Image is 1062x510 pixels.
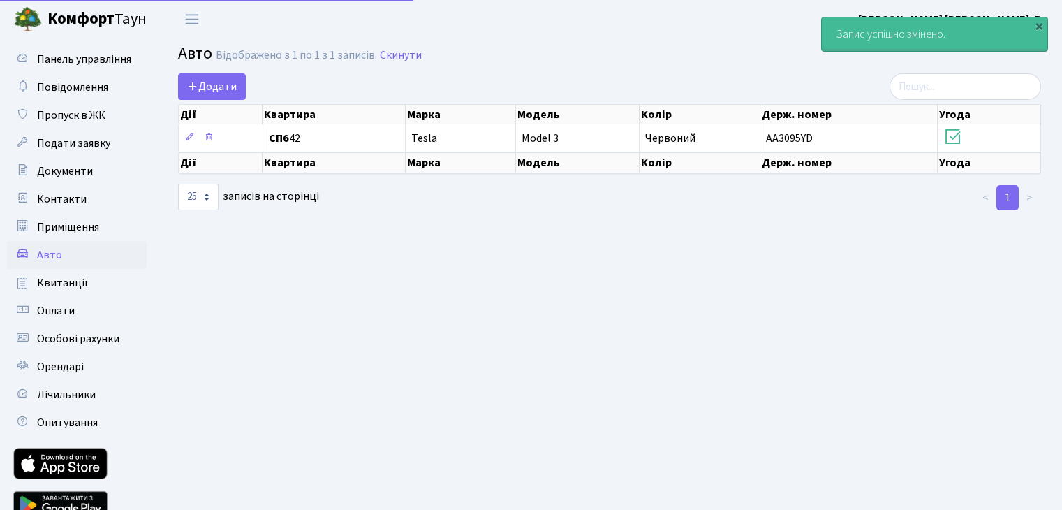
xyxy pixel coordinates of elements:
a: Опитування [7,409,147,437]
span: Червоний [645,131,695,146]
b: Комфорт [47,8,115,30]
span: Авто [178,41,212,66]
th: Угода [938,105,1041,124]
a: Квитанції [7,269,147,297]
a: Повідомлення [7,73,147,101]
th: Дії [179,105,263,124]
th: Держ. номер [760,152,938,173]
a: Пропуск в ЖК [7,101,147,129]
b: [PERSON_NAME] [PERSON_NAME]. В. [858,12,1045,27]
a: Подати заявку [7,129,147,157]
th: Колір [640,105,760,124]
span: Документи [37,163,93,179]
span: Model 3 [522,131,559,146]
span: Таун [47,8,147,31]
a: [PERSON_NAME] [PERSON_NAME]. В. [858,11,1045,28]
div: Відображено з 1 по 1 з 1 записів. [216,49,377,62]
a: Документи [7,157,147,185]
b: СП6 [269,131,289,146]
th: Квартира [263,105,405,124]
th: Квартира [263,152,405,173]
th: Держ. номер [760,105,938,124]
th: Колір [640,152,760,173]
a: Панель управління [7,45,147,73]
a: Орендарі [7,353,147,381]
th: Модель [516,105,640,124]
span: Оплати [37,303,75,319]
span: Орендарі [37,359,84,374]
span: Tesla [411,131,437,146]
span: Пропуск в ЖК [37,108,105,123]
span: Подати заявку [37,136,110,151]
th: Модель [516,152,640,173]
a: Авто [7,241,147,269]
th: Марка [406,152,516,173]
span: Авто [37,247,62,263]
span: 42 [269,133,400,144]
th: Марка [406,105,516,124]
input: Пошук... [890,73,1041,100]
img: logo.png [14,6,42,34]
span: Додати [187,79,237,94]
label: записів на сторінці [178,184,319,210]
div: Запис успішно змінено. [822,17,1047,51]
a: Додати [178,73,246,100]
span: Особові рахунки [37,331,119,347]
a: Приміщення [7,213,147,241]
a: Лічильники [7,381,147,409]
th: Дії [179,152,263,173]
span: Лічильники [37,387,96,402]
span: Контакти [37,191,87,207]
button: Переключити навігацію [175,8,209,31]
span: Панель управління [37,52,131,67]
span: Опитування [37,415,98,430]
span: Квитанції [37,275,88,291]
a: Особові рахунки [7,325,147,353]
select: записів на сторінці [178,184,219,210]
a: 1 [996,185,1019,210]
span: Повідомлення [37,80,108,95]
a: Скинути [380,49,422,62]
a: Контакти [7,185,147,213]
span: АА3095YD [766,131,813,146]
span: Приміщення [37,219,99,235]
div: × [1032,19,1046,33]
th: Угода [938,152,1041,173]
a: Оплати [7,297,147,325]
